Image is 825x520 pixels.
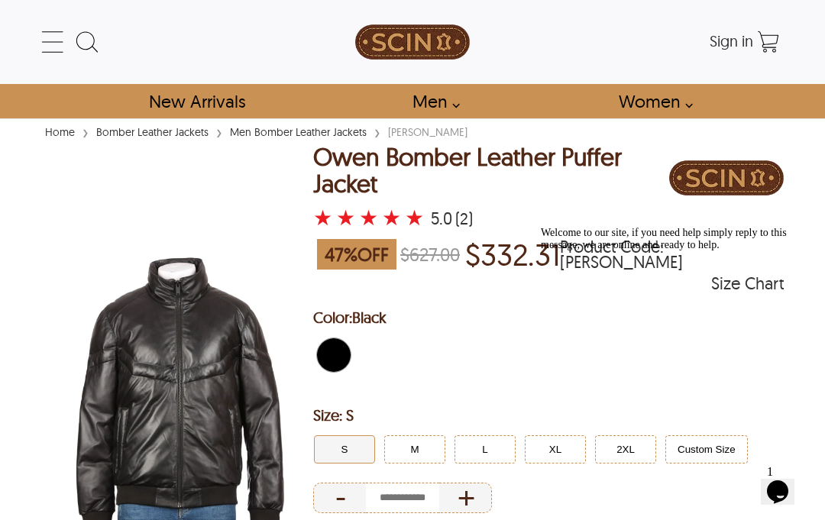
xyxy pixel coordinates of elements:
[601,84,701,118] a: Shop Women Leather Jackets
[131,84,262,118] a: Shop New Arrivals
[226,125,370,139] a: Men Bomber Leather Jackets
[317,239,396,270] span: 47 % OFF
[6,6,252,30] span: Welcome to our site, if you need help simply reply to this message, we are online and ready to help.
[753,27,784,57] a: Shopping Cart
[314,435,375,463] button: Click to select S
[535,221,810,451] iframe: chat widget
[41,125,79,139] a: Home
[313,334,354,376] div: Black
[455,435,516,463] button: Click to select L
[313,208,428,229] a: Owen Bomber Leather Puffer Jacket with a 5 Star Rating and 2 Product Review }
[6,6,281,31] div: Welcome to our site, if you need help simply reply to this message, we are online and ready to help.
[313,483,366,513] div: Decrease Quantity of Item
[384,435,445,463] button: Click to select M
[669,144,784,216] div: Brand Logo PDP Image
[313,400,784,431] h2: Selected Filter by Size: S
[431,211,452,226] div: 5.0
[359,210,378,225] label: 3 rating
[352,308,387,327] span: Black
[395,84,468,118] a: shop men's leather jackets
[525,435,586,463] button: Click to select XL
[384,124,471,140] div: [PERSON_NAME]
[669,144,784,229] a: Brand Logo PDP Image
[82,118,89,145] span: ›
[374,118,380,145] span: ›
[289,8,536,76] a: SCIN
[382,210,401,225] label: 4 rating
[313,144,669,197] h1: Owen Bomber Leather Puffer Jacket
[710,31,753,50] span: Sign in
[710,37,753,49] a: Sign in
[465,237,560,272] p: Price of $332.31
[669,144,784,212] img: Brand Logo PDP Image
[216,118,222,145] span: ›
[400,243,460,266] strike: $627.00
[355,8,470,76] img: SCIN
[439,483,492,513] div: Increase Quantity of Item
[92,125,212,139] a: Bomber Leather Jackets
[761,459,810,505] iframe: chat widget
[455,211,473,226] div: (2)
[313,210,332,225] label: 1 rating
[405,210,424,225] label: 5 rating
[313,302,784,333] h2: Selected Color: by Black
[336,210,355,225] label: 2 rating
